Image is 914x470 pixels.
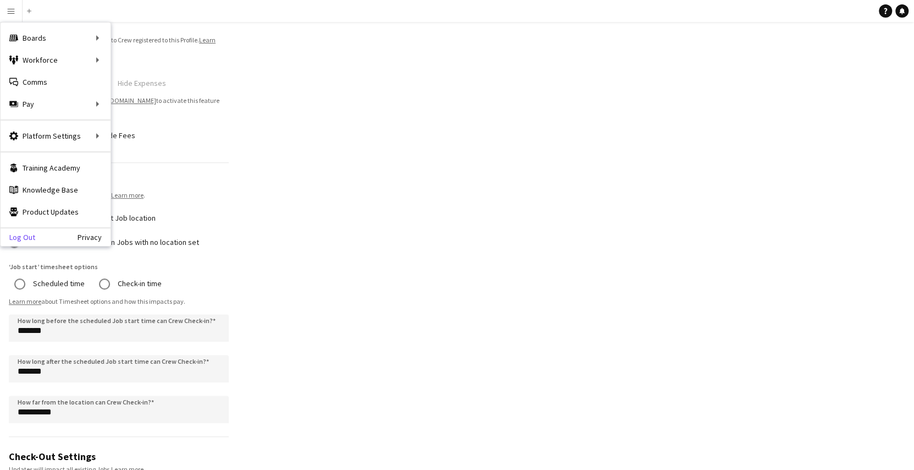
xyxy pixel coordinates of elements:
h3: Check-In Settings [9,176,229,189]
a: Privacy [78,233,111,242]
div: Pay [1,93,111,115]
h3: Profile Options [9,21,229,34]
span: ⚠ Please contact to activate this feature [9,96,229,105]
h3: Check-Out Settings [9,450,229,463]
label: Allow Crew to Check-in on Jobs with no location set [29,238,199,247]
div: Platform Settings [1,125,111,147]
a: Training Academy [1,157,111,179]
a: Learn more [111,191,144,199]
a: Knowledge Base [1,179,111,201]
label: Scheduled time [31,275,85,292]
div: about Timesheet options and how this impacts pay. [9,297,229,305]
label: ‘Job start’ timesheet options [9,263,98,271]
a: Learn more [9,297,41,305]
div: Boards [1,27,111,49]
label: Check-in time [115,275,162,292]
a: Product Updates [1,201,111,223]
label: Hide Fees [100,127,135,144]
div: Updates will impact all existing Jobs. . [9,191,229,199]
div: Control which features are available to Crew registered to this Profile. . [9,36,229,52]
a: Log Out [1,233,35,242]
div: Workforce [1,49,111,71]
a: Comms [1,71,111,93]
